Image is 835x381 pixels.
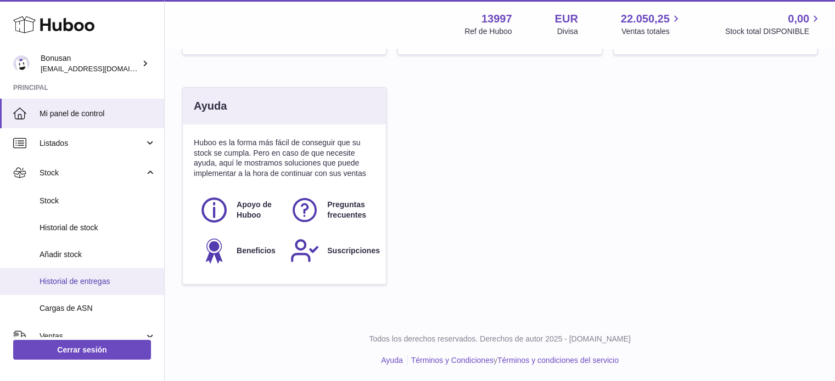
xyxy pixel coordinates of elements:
span: Ventas [40,331,144,342]
a: Términos y Condiciones [411,356,494,365]
a: Suscripciones [290,236,369,265]
span: 0,00 [788,12,809,26]
span: Historial de stock [40,223,156,233]
div: Bonusan [41,53,139,74]
div: Ref de Huboo [464,26,512,37]
span: Suscripciones [327,246,380,256]
span: Stock total DISPONIBLE [725,26,822,37]
span: Stock [40,168,144,178]
p: Huboo es la forma más fácil de conseguir que su stock se cumpla. Pero en caso de que necesite ayu... [194,138,375,179]
span: 22.050,25 [621,12,670,26]
span: Añadir stock [40,249,156,260]
span: Listados [40,138,144,149]
a: Términos y condiciones del servicio [497,356,619,365]
a: Beneficios [199,236,279,265]
span: Ventas totales [621,26,682,37]
a: Apoyo de Huboo [199,195,279,225]
img: info@bonusan.es [13,55,30,72]
span: Stock [40,196,156,206]
li: y [407,355,619,366]
span: Preguntas frecuentes [327,200,368,220]
div: Divisa [557,26,578,37]
span: Apoyo de Huboo [237,200,278,220]
a: Cerrar sesión [13,340,151,360]
a: Preguntas frecuentes [290,195,369,225]
strong: EUR [554,12,578,26]
span: Mi panel de control [40,109,156,119]
span: Cargas de ASN [40,303,156,314]
a: 22.050,25 Ventas totales [621,12,682,37]
h3: Ayuda [194,99,227,113]
span: Historial de entregas [40,276,156,287]
span: [EMAIL_ADDRESS][DOMAIN_NAME] [41,64,161,73]
p: Todos los derechos reservados. Derechos de autor 2025 - [DOMAIN_NAME] [173,334,826,344]
a: 0,00 Stock total DISPONIBLE [725,12,822,37]
span: Beneficios [237,246,276,256]
strong: 13997 [481,12,512,26]
a: Ayuda [381,356,402,365]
